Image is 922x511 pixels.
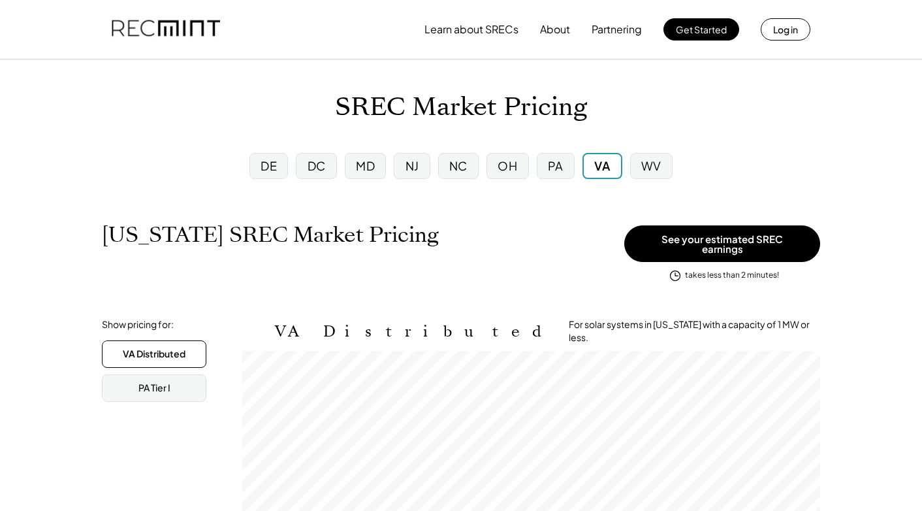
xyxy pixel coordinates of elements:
button: About [540,16,570,42]
div: Show pricing for: [102,318,174,331]
div: WV [641,157,661,174]
div: NJ [405,157,419,174]
div: For solar systems in [US_STATE] with a capacity of 1 MW or less. [569,318,820,344]
div: PA Tier I [138,382,170,395]
button: Learn about SRECs [424,16,518,42]
div: OH [498,157,517,174]
button: Get Started [663,18,739,41]
button: See your estimated SREC earnings [624,225,820,262]
div: VA [594,157,610,174]
div: VA Distributed [123,348,185,361]
div: DE [261,157,277,174]
div: PA [548,157,564,174]
div: MD [356,157,375,174]
button: Log in [761,18,810,41]
div: takes less than 2 minutes! [685,270,779,281]
div: NC [449,157,468,174]
h2: VA Distributed [275,322,549,341]
button: Partnering [592,16,642,42]
h1: SREC Market Pricing [335,92,587,123]
img: recmint-logotype%403x.png [112,7,220,52]
h1: [US_STATE] SREC Market Pricing [102,222,439,248]
div: DC [308,157,326,174]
